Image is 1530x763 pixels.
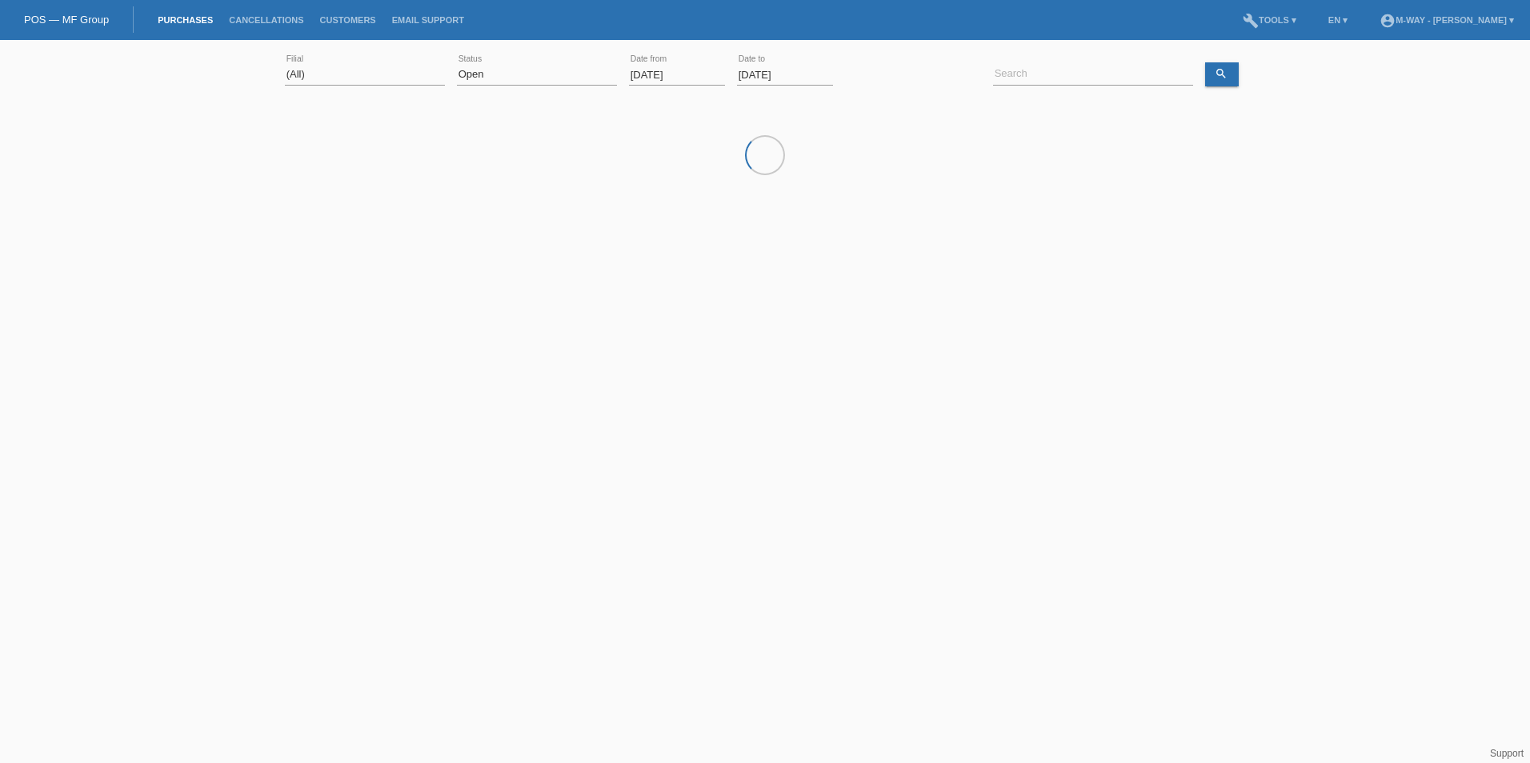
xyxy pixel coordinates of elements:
[384,15,472,25] a: Email Support
[312,15,384,25] a: Customers
[1215,67,1228,80] i: search
[24,14,109,26] a: POS — MF Group
[1320,15,1356,25] a: EN ▾
[1243,13,1259,29] i: build
[1235,15,1304,25] a: buildTools ▾
[1205,62,1239,86] a: search
[1372,15,1522,25] a: account_circlem-way - [PERSON_NAME] ▾
[1490,748,1524,759] a: Support
[150,15,221,25] a: Purchases
[221,15,311,25] a: Cancellations
[1380,13,1396,29] i: account_circle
